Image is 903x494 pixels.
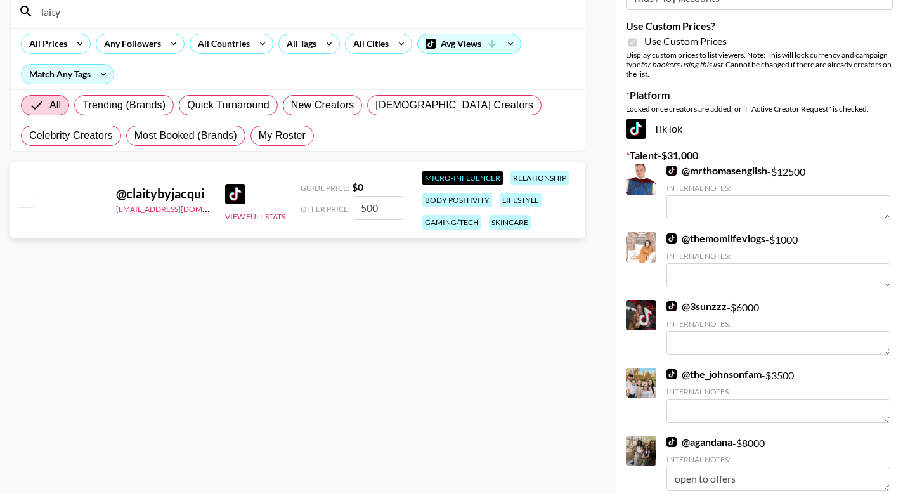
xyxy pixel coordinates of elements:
[510,171,569,185] div: relationship
[422,193,492,207] div: body positivity
[96,34,164,53] div: Any Followers
[225,212,285,221] button: View Full Stats
[666,369,677,379] img: TikTok
[375,98,533,113] span: [DEMOGRAPHIC_DATA] Creators
[666,166,677,176] img: TikTok
[640,60,722,69] em: for bookers using this list
[666,251,890,261] div: Internal Notes:
[352,181,363,193] strong: $ 0
[353,196,403,220] input: 0
[666,233,677,244] img: TikTok
[422,171,503,185] div: Micro-Influencer
[666,164,890,219] div: - $ 12500
[626,89,893,101] label: Platform
[82,98,166,113] span: Trending (Brands)
[666,467,890,491] textarea: open to offers
[666,300,890,355] div: - $ 6000
[666,319,890,328] div: Internal Notes:
[422,215,481,230] div: gaming/tech
[666,387,890,396] div: Internal Notes:
[666,436,732,448] a: @agandana
[626,20,893,32] label: Use Custom Prices?
[626,104,893,114] div: Locked once creators are added, or if "Active Creator Request" is checked.
[666,437,677,447] img: TikTok
[418,34,521,53] div: Avg Views
[626,149,893,162] label: Talent - $ 31,000
[644,35,727,48] span: Use Custom Prices
[279,34,319,53] div: All Tags
[134,128,237,143] span: Most Booked (Brands)
[500,193,542,207] div: lifestyle
[259,128,306,143] span: My Roster
[489,215,531,230] div: skincare
[187,98,270,113] span: Quick Turnaround
[626,119,893,139] div: TikTok
[626,50,893,79] div: Display custom prices to list viewers. Note: This will lock currency and campaign type . Cannot b...
[116,186,210,202] div: @ claitybyjacqui
[34,1,577,22] input: Search by User Name
[225,184,245,204] img: TikTok
[666,300,727,313] a: @3sunzzz
[190,34,252,53] div: All Countries
[666,368,890,423] div: - $ 3500
[626,119,646,139] img: TikTok
[666,455,890,464] div: Internal Notes:
[666,164,767,177] a: @mrthomasenglish
[22,34,70,53] div: All Prices
[666,368,762,380] a: @the_johnsonfam
[346,34,391,53] div: All Cities
[291,98,354,113] span: New Creators
[666,183,890,193] div: Internal Notes:
[666,436,890,491] div: - $ 8000
[301,204,350,214] span: Offer Price:
[49,98,61,113] span: All
[22,65,114,84] div: Match Any Tags
[29,128,113,143] span: Celebrity Creators
[666,232,890,287] div: - $ 1000
[666,301,677,311] img: TikTok
[116,202,244,214] a: [EMAIL_ADDRESS][DOMAIN_NAME]
[301,183,349,193] span: Guide Price:
[666,232,765,245] a: @themomlifevlogs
